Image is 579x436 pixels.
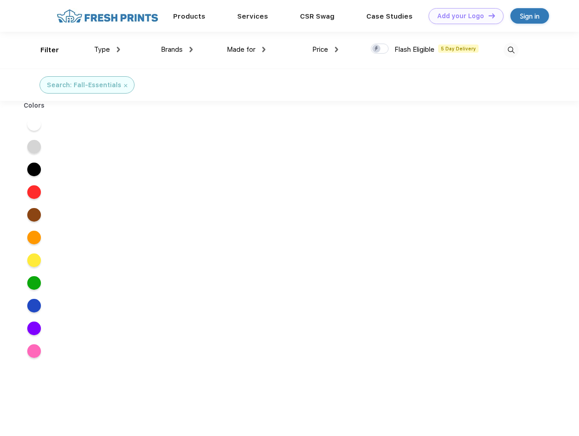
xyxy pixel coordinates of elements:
[504,43,519,58] img: desktop_search.svg
[117,47,120,52] img: dropdown.png
[437,12,484,20] div: Add your Logo
[262,47,265,52] img: dropdown.png
[190,47,193,52] img: dropdown.png
[161,45,183,54] span: Brands
[312,45,328,54] span: Price
[47,80,121,90] div: Search: Fall-Essentials
[54,8,161,24] img: fo%20logo%202.webp
[520,11,539,21] div: Sign in
[124,84,127,87] img: filter_cancel.svg
[510,8,549,24] a: Sign in
[438,45,479,53] span: 5 Day Delivery
[17,101,52,110] div: Colors
[94,45,110,54] span: Type
[40,45,59,55] div: Filter
[489,13,495,18] img: DT
[394,45,434,54] span: Flash Eligible
[227,45,255,54] span: Made for
[173,12,205,20] a: Products
[335,47,338,52] img: dropdown.png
